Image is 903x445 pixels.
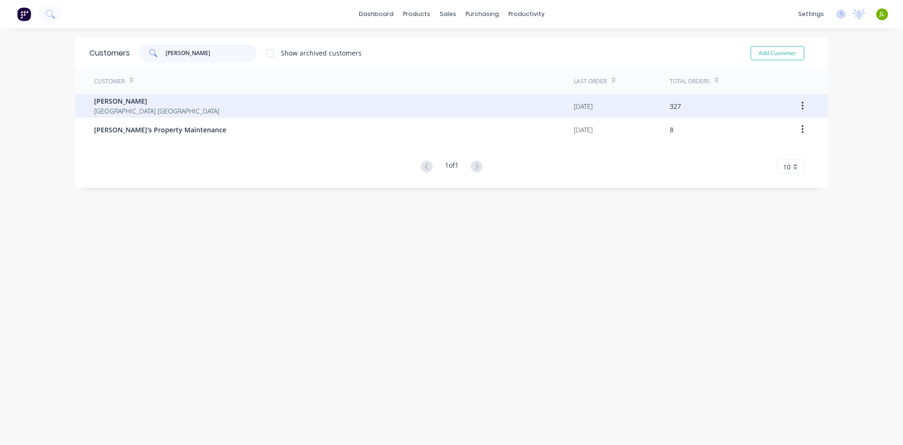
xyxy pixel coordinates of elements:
div: Last Order [574,77,607,86]
span: [PERSON_NAME] [94,96,219,106]
div: purchasing [461,7,504,21]
img: Factory [17,7,31,21]
div: settings [793,7,829,21]
div: products [398,7,435,21]
input: Search customers... [166,44,257,63]
div: 327 [670,101,681,111]
div: Customers [89,48,130,59]
div: productivity [504,7,549,21]
div: 1 of 1 [445,160,459,174]
div: Show archived customers [281,48,362,58]
button: Add Customer [751,46,804,60]
span: [PERSON_NAME]'s Property Maintenance [94,125,226,135]
div: Customer [94,77,125,86]
a: dashboard [354,7,398,21]
span: [GEOGRAPHIC_DATA] [GEOGRAPHIC_DATA] [94,106,219,116]
div: [DATE] [574,101,593,111]
div: [DATE] [574,125,593,135]
div: Total Orders [670,77,710,86]
span: 10 [783,162,791,172]
div: 8 [670,125,673,135]
div: sales [435,7,461,21]
span: JL [879,10,885,18]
